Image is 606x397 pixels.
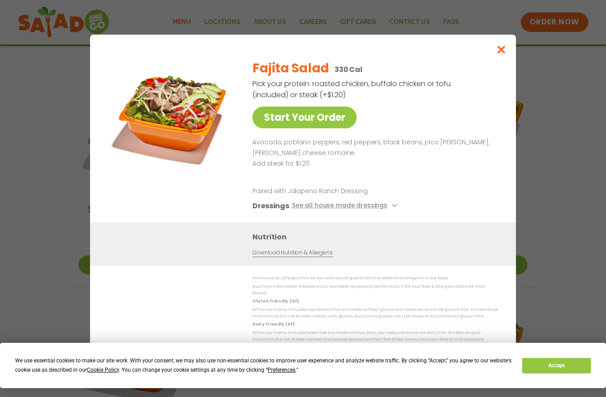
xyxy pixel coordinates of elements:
span: Cookie Policy [87,367,119,373]
h3: Nutrition [252,232,503,243]
span: Preferences [268,367,295,373]
p: Paired with Jalapeno Ranch Dressing [252,187,417,196]
button: Accept [522,358,590,373]
strong: Dairy Friendly (DF) [252,322,294,327]
img: Featured product photo for Fajita Salad [110,52,234,177]
p: 330 Cal [334,64,362,75]
div: We use essential cookies to make our site work. With your consent, we may also use non-essential ... [15,356,512,375]
strong: Gluten Friendly (GF) [252,299,299,304]
button: See all house made dressings [292,201,400,212]
button: Close modal [487,35,516,64]
p: Add steak for $1.20 [252,159,495,169]
p: Nutrition information is based on our standard recipes and portion sizes. Click Nutrition & Aller... [252,283,498,297]
a: Download Nutrition & Allergens [252,249,332,258]
p: We are not an allergen free facility and cannot guarantee the absence of allergens in our foods. [252,275,498,282]
p: While our menu includes ingredients that are made without gluten, our restaurants are not gluten ... [252,306,498,320]
p: While our menu includes foods that are made without dairy, our restaurants are not dairy free. We... [252,330,498,343]
a: Start Your Order [252,107,357,128]
h2: Fajita Salad [252,59,329,78]
p: Pick your protein: roasted chicken, buffalo chicken or tofu (included) or steak (+$1.20) [252,78,452,100]
p: Avocado, poblano peppers, red peppers, black beans, pico [PERSON_NAME], [PERSON_NAME] cheese, rom... [252,137,495,159]
h3: Dressings [252,201,289,212]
